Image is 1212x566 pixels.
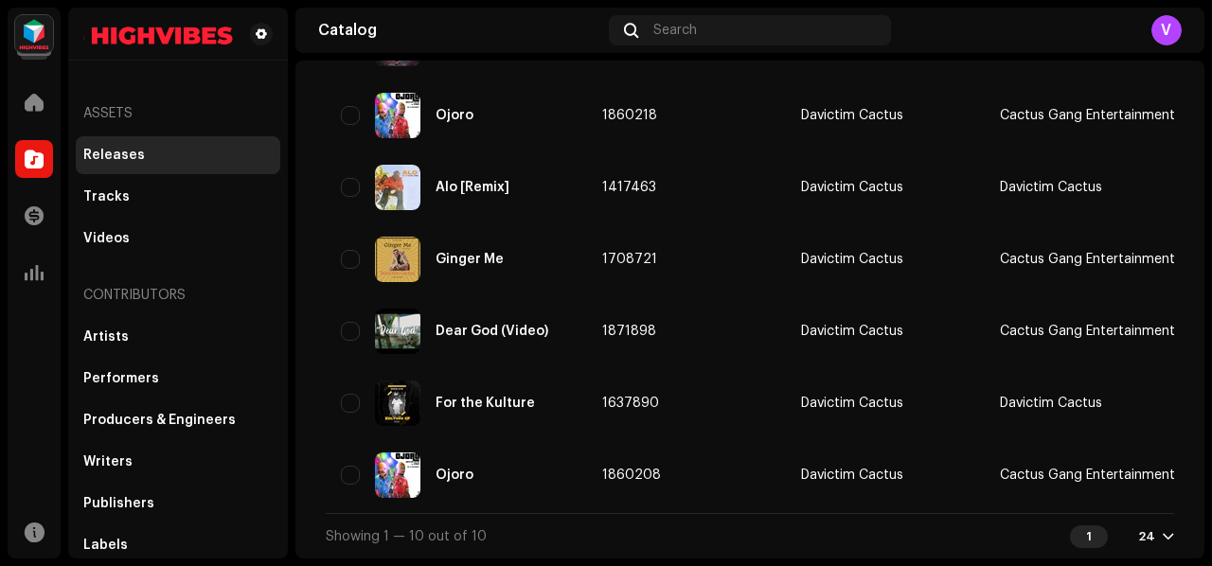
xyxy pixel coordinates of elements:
span: Davictim Cactus [801,253,970,266]
div: Labels [83,538,128,553]
div: Davictim Cactus [801,253,903,266]
span: 1708721 [602,253,657,266]
div: Videos [83,231,130,246]
div: Alo [Remix] [436,181,509,194]
span: Davictim Cactus [801,397,970,410]
re-m-nav-item: Writers [76,443,280,481]
img: cd15539a-d11d-4d32-a417-bf11d9688c76 [375,237,420,282]
div: Ginger Me [436,253,504,266]
span: Cactus Gang Entertainment [1000,253,1175,266]
img: a1d5fca5-8a24-4ad3-9ffb-0317c7da168c [375,309,420,354]
img: b6f76476-c18c-4234-af07-735ebc2b5729 [375,93,420,138]
re-m-nav-item: Releases [76,136,280,174]
img: 8093b7e5-95aa-49d4-8b4c-e8bf184d46be [375,380,420,426]
div: Performers [83,371,159,386]
span: Cactus Gang Entertainment [1000,109,1175,122]
img: ad2a50d5-fb46-4db5-bf20-d5758baa693c [375,165,420,210]
div: 24 [1138,529,1155,544]
span: Davictim Cactus [1000,397,1102,410]
div: Davictim Cactus [801,325,903,338]
div: Tracks [83,189,130,204]
span: Davictim Cactus [801,109,970,122]
div: Davictim Cactus [801,181,903,194]
re-m-nav-item: Tracks [76,178,280,216]
span: Davictim Cactus [1000,181,1102,194]
div: 1 [1070,525,1108,548]
div: Writers [83,454,133,469]
div: Dear God (Video) [436,325,548,338]
div: Publishers [83,496,154,511]
span: Cactus Gang Entertainment [1000,325,1175,338]
div: Davictim Cactus [801,397,903,410]
div: For the Kulture [436,397,535,410]
span: Davictim Cactus [801,469,970,482]
img: d4093022-bcd4-44a3-a5aa-2cc358ba159b [83,23,242,45]
re-m-nav-item: Producers & Engineers [76,401,280,439]
div: Producers & Engineers [83,413,236,428]
span: 1860218 [602,109,657,122]
span: Showing 1 — 10 out of 10 [326,530,487,543]
div: Davictim Cactus [801,109,903,122]
div: Ojoro [436,109,473,122]
span: Davictim Cactus [801,181,970,194]
re-a-nav-header: Contributors [76,273,280,318]
re-a-nav-header: Assets [76,91,280,136]
span: 1637890 [602,397,659,410]
img: b6f76476-c18c-4234-af07-735ebc2b5729 [375,452,420,498]
span: Cactus Gang Entertainment [1000,469,1175,482]
span: 1417463 [602,181,656,194]
span: 1860208 [602,469,661,482]
div: Davictim Cactus [801,469,903,482]
div: Artists [83,329,129,345]
div: Ojoro [436,469,473,482]
div: Releases [83,148,145,163]
img: feab3aad-9b62-475c-8caf-26f15a9573ee [15,15,53,53]
div: V [1151,15,1182,45]
div: Catalog [318,23,601,38]
re-m-nav-item: Labels [76,526,280,564]
re-m-nav-item: Videos [76,220,280,257]
re-m-nav-item: Performers [76,360,280,398]
span: 1871898 [602,325,656,338]
re-m-nav-item: Publishers [76,485,280,522]
span: Search [653,23,697,38]
span: Davictim Cactus [801,325,970,338]
re-m-nav-item: Artists [76,318,280,356]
